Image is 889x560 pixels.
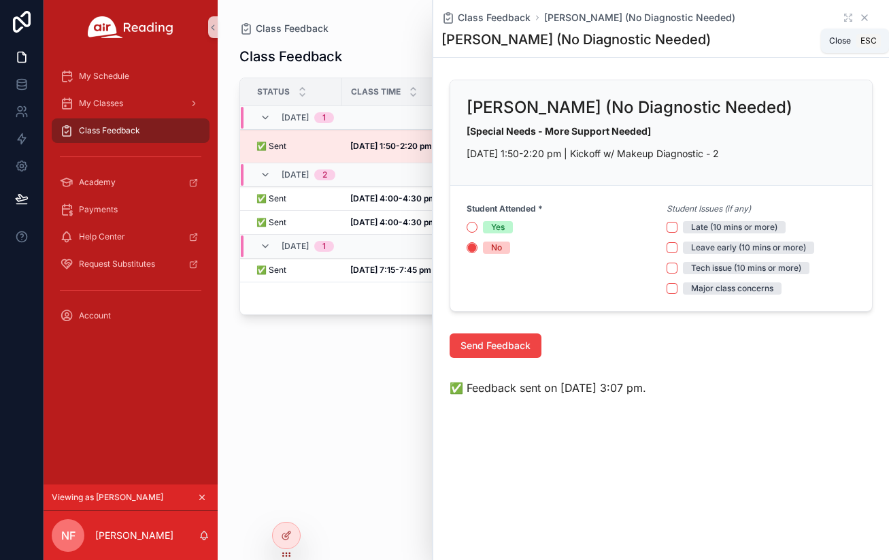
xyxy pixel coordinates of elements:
span: Request Substitutes [79,259,155,269]
span: My Classes [79,98,123,109]
a: ✅ Sent [256,193,334,204]
p: [PERSON_NAME] [95,529,173,542]
span: Class Feedback [458,11,531,24]
a: ✅ Sent [256,217,334,228]
span: [DATE] [282,241,309,252]
span: [DATE] [282,169,309,180]
span: ✅ Sent [256,141,286,152]
div: 1 [322,112,326,123]
strong: Student Attended * [467,203,543,214]
span: Academy [79,177,116,188]
span: Class Feedback [256,22,329,35]
span: Help Center [79,231,125,242]
a: My Schedule [52,64,209,88]
span: Payments [79,204,118,215]
p: [DATE] 1:50-2:20 pm | Kickoff w/ Makeup Diagnostic - 2 [467,146,856,161]
span: My Schedule [79,71,129,82]
a: Class Feedback [441,11,531,24]
a: [DATE] 4:00-4:30 pm [350,217,443,228]
a: [DATE] 7:15-7:45 pm [350,265,443,276]
strong: [DATE] 1:50-2:20 pm [350,141,432,151]
h2: [PERSON_NAME] (No Diagnostic Needed) [467,97,792,118]
h1: [PERSON_NAME] (No Diagnostic Needed) [441,30,711,49]
a: Payments [52,197,209,222]
div: Late (10 mins or more) [691,221,777,233]
span: [DATE] [282,112,309,123]
strong: [Special Needs - More Support Needed] [467,125,651,137]
a: Class Feedback [52,118,209,143]
div: Yes [491,221,505,233]
a: My Classes [52,91,209,116]
em: Student Issues (if any) [667,203,751,214]
span: ✅ Sent [256,265,286,276]
button: Send Feedback [450,333,541,358]
span: Esc [858,35,879,46]
div: 2 [322,169,327,180]
span: Viewing as [PERSON_NAME] [52,492,163,503]
strong: [DATE] 4:00-4:30 pm [350,217,436,227]
a: ✅ Sent [256,265,334,276]
h1: Class Feedback [239,47,342,66]
span: Class Time [351,86,401,97]
span: Close [829,35,851,46]
div: 1 [322,241,326,252]
span: Status [257,86,290,97]
a: Account [52,303,209,328]
span: NF [61,527,76,544]
div: scrollable content [44,54,218,346]
div: Major class concerns [691,282,773,295]
a: Class Feedback [239,22,329,35]
div: No [491,242,502,254]
span: ✅ Sent [256,217,286,228]
span: Class Feedback [79,125,140,136]
a: Help Center [52,225,209,249]
a: [DATE] 1:50-2:20 pm [350,141,443,152]
strong: [DATE] 4:00-4:30 pm [350,193,436,203]
img: App logo [88,16,173,38]
div: Leave early (10 mins or more) [691,242,806,254]
a: Request Substitutes [52,252,209,276]
a: Academy [52,170,209,195]
strong: [DATE] 7:15-7:45 pm [350,265,431,275]
span: ✅ Sent [256,193,286,204]
a: ✅ Sent [256,141,334,152]
span: ✅ Feedback sent on [DATE] 3:07 pm. [450,380,646,396]
span: Account [79,310,111,321]
a: [DATE] 4:00-4:30 pm [350,193,443,204]
span: Send Feedback [460,339,531,352]
a: [PERSON_NAME] (No Diagnostic Needed) [544,11,735,24]
div: Tech issue (10 mins or more) [691,262,801,274]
